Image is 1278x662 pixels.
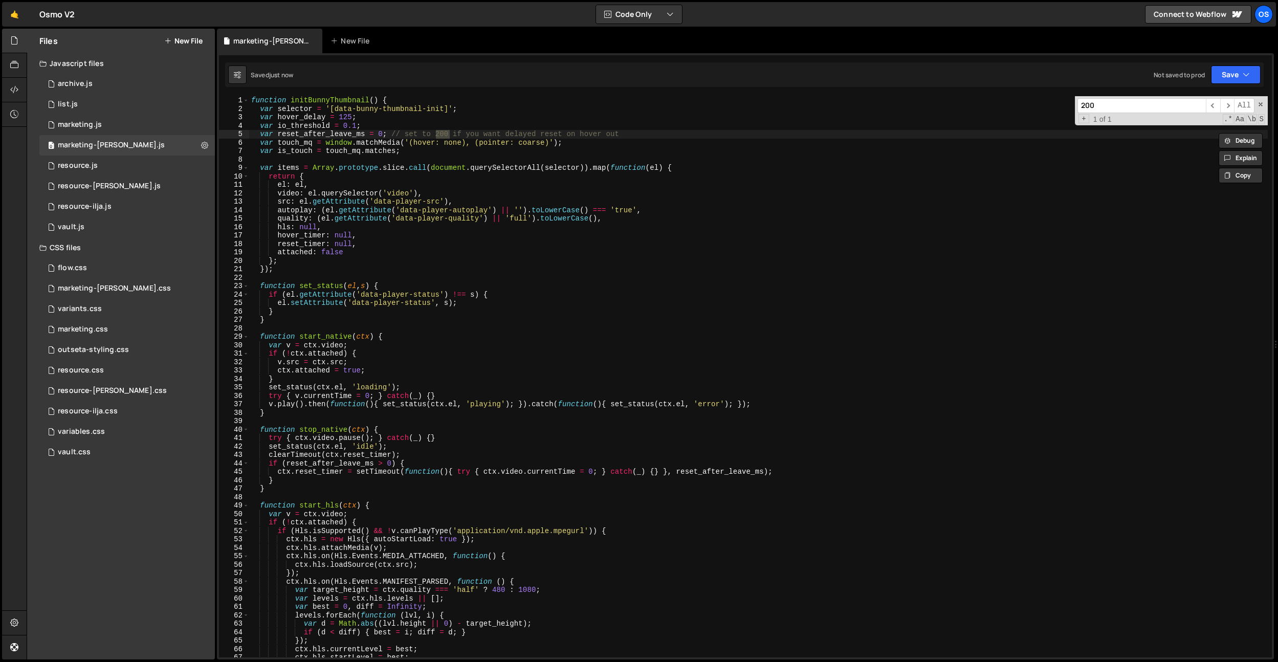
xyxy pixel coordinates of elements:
[219,383,249,392] div: 35
[58,120,102,129] div: marketing.js
[39,360,215,381] div: 16596/46199.css
[39,176,215,196] div: 16596/46194.js
[39,94,215,115] div: 16596/45151.js
[219,527,249,536] div: 52
[58,100,78,109] div: list.js
[27,237,215,258] div: CSS files
[269,71,293,79] div: just now
[219,493,249,502] div: 48
[39,299,215,319] div: 16596/45511.css
[58,448,91,457] div: vault.css
[219,501,249,510] div: 49
[58,182,161,191] div: resource-[PERSON_NAME].js
[1258,114,1265,124] span: Search In Selection
[39,217,215,237] div: 16596/45133.js
[1220,98,1235,113] span: ​
[219,291,249,299] div: 24
[219,645,249,654] div: 66
[219,139,249,147] div: 6
[58,427,105,436] div: variables.css
[219,468,249,476] div: 45
[1219,133,1263,148] button: Debug
[1206,98,1220,113] span: ​
[39,115,215,135] div: 16596/45422.js
[39,74,215,94] div: 16596/46210.js
[1235,114,1245,124] span: CaseSensitive Search
[219,307,249,316] div: 26
[219,223,249,232] div: 16
[1145,5,1251,24] a: Connect to Webflow
[330,36,373,46] div: New File
[58,366,104,375] div: resource.css
[58,263,87,273] div: flow.css
[219,620,249,628] div: 63
[39,156,215,176] div: 16596/46183.js
[219,349,249,358] div: 31
[219,628,249,637] div: 64
[219,214,249,223] div: 15
[219,400,249,409] div: 37
[39,278,215,299] div: 16596/46284.css
[1246,114,1257,124] span: Whole Word Search
[219,197,249,206] div: 13
[219,569,249,578] div: 57
[219,443,249,451] div: 42
[39,422,215,442] div: 16596/45154.css
[58,407,118,416] div: resource-ilja.css
[219,510,249,519] div: 50
[219,282,249,291] div: 23
[219,578,249,586] div: 58
[39,381,215,401] div: 16596/46196.css
[219,476,249,485] div: 46
[1089,115,1116,124] span: 1 of 1
[39,135,215,156] div: 16596/45424.js
[219,156,249,164] div: 8
[58,223,84,232] div: vault.js
[39,35,58,47] h2: Files
[219,105,249,114] div: 2
[219,257,249,266] div: 20
[219,181,249,189] div: 11
[27,53,215,74] div: Javascript files
[1154,71,1205,79] div: Not saved to prod
[1219,150,1263,166] button: Explain
[219,586,249,594] div: 59
[219,240,249,249] div: 18
[219,274,249,282] div: 22
[219,299,249,307] div: 25
[58,161,98,170] div: resource.js
[1223,114,1233,124] span: RegExp Search
[219,358,249,367] div: 32
[1234,98,1254,113] span: Alt-Enter
[2,2,27,27] a: 🤙
[219,147,249,156] div: 7
[219,231,249,240] div: 17
[39,319,215,340] div: 16596/45446.css
[58,79,93,89] div: archive.js
[219,366,249,375] div: 33
[219,375,249,384] div: 34
[58,284,171,293] div: marketing-[PERSON_NAME].css
[219,409,249,417] div: 38
[233,36,310,46] div: marketing-[PERSON_NAME].js
[1077,98,1206,113] input: Search for
[39,442,215,462] div: 16596/45153.css
[219,341,249,350] div: 30
[1078,114,1089,124] span: Toggle Replace mode
[219,552,249,561] div: 55
[219,611,249,620] div: 62
[219,172,249,181] div: 10
[58,304,102,314] div: variants.css
[219,392,249,401] div: 36
[219,122,249,130] div: 4
[39,8,75,20] div: Osmo V2
[1254,5,1273,24] a: Os
[219,113,249,122] div: 3
[39,401,215,422] div: 16596/46198.css
[219,206,249,215] div: 14
[219,417,249,426] div: 39
[58,386,167,395] div: resource-[PERSON_NAME].css
[219,96,249,105] div: 1
[58,141,165,150] div: marketing-[PERSON_NAME].js
[219,653,249,662] div: 67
